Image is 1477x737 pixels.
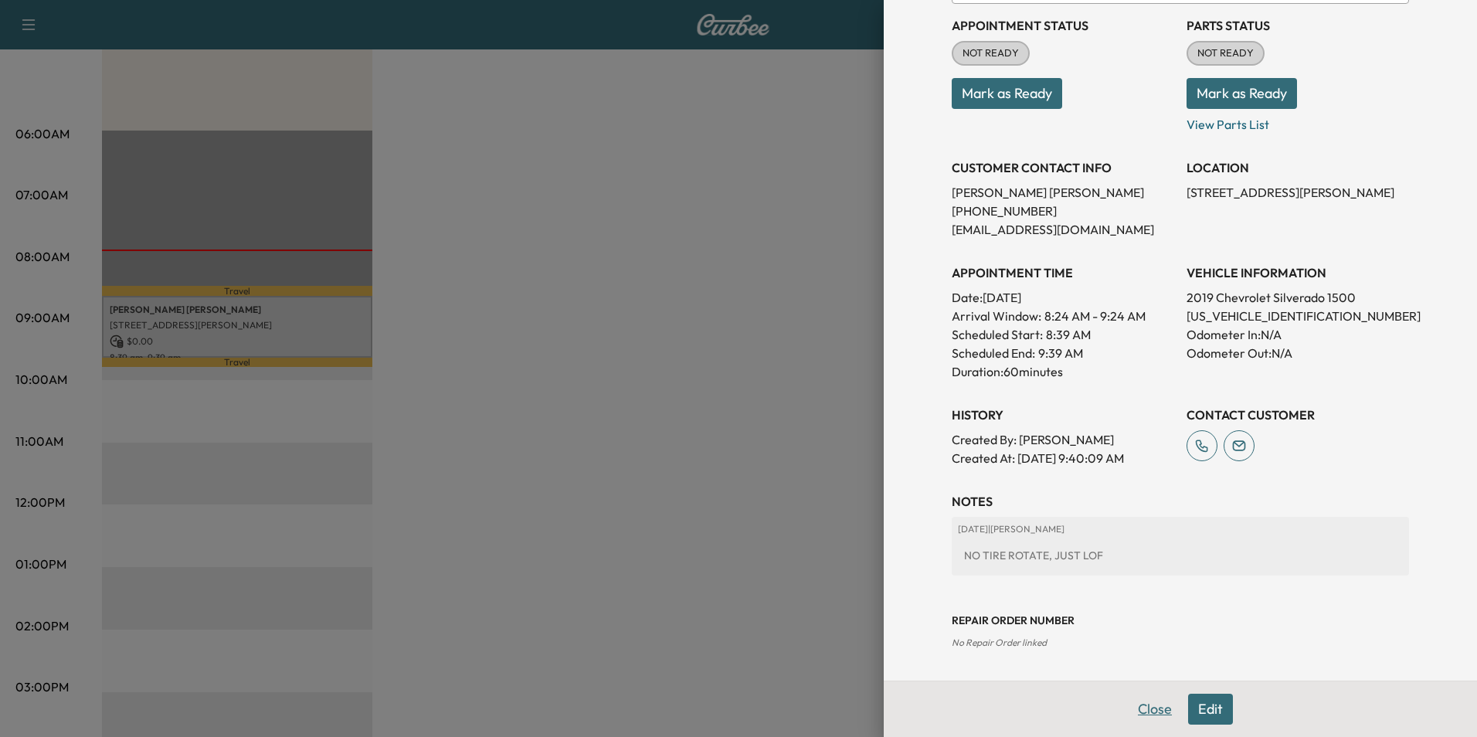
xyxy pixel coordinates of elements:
p: [EMAIL_ADDRESS][DOMAIN_NAME] [952,220,1174,239]
p: Duration: 60 minutes [952,362,1174,381]
h3: VEHICLE INFORMATION [1187,263,1409,282]
p: [PHONE_NUMBER] [952,202,1174,220]
h3: NOTES [952,492,1409,511]
p: [PERSON_NAME] [PERSON_NAME] [952,183,1174,202]
p: View Parts List [1187,109,1409,134]
span: No Repair Order linked [952,637,1047,648]
span: NOT READY [953,46,1028,61]
p: Scheduled Start: [952,325,1043,344]
p: Odometer Out: N/A [1187,344,1409,362]
p: Odometer In: N/A [1187,325,1409,344]
div: NO TIRE ROTATE, JUST LOF [958,542,1403,569]
h3: APPOINTMENT TIME [952,263,1174,282]
span: NOT READY [1188,46,1263,61]
p: 2019 Chevrolet Silverado 1500 [1187,288,1409,307]
h3: History [952,406,1174,424]
p: [STREET_ADDRESS][PERSON_NAME] [1187,183,1409,202]
h3: LOCATION [1187,158,1409,177]
span: 8:24 AM - 9:24 AM [1044,307,1146,325]
p: [US_VEHICLE_IDENTIFICATION_NUMBER] [1187,307,1409,325]
p: 9:39 AM [1038,344,1083,362]
button: Close [1128,694,1182,725]
p: Created By : [PERSON_NAME] [952,430,1174,449]
button: Edit [1188,694,1233,725]
h3: Repair Order number [952,613,1409,628]
p: Created At : [DATE] 9:40:09 AM [952,449,1174,467]
p: Scheduled End: [952,344,1035,362]
p: Date: [DATE] [952,288,1174,307]
h3: CUSTOMER CONTACT INFO [952,158,1174,177]
h3: Parts Status [1187,16,1409,35]
h3: Appointment Status [952,16,1174,35]
p: 8:39 AM [1046,325,1091,344]
p: Arrival Window: [952,307,1174,325]
button: Mark as Ready [952,78,1062,109]
button: Mark as Ready [1187,78,1297,109]
h3: CONTACT CUSTOMER [1187,406,1409,424]
p: [DATE] | [PERSON_NAME] [958,523,1403,535]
